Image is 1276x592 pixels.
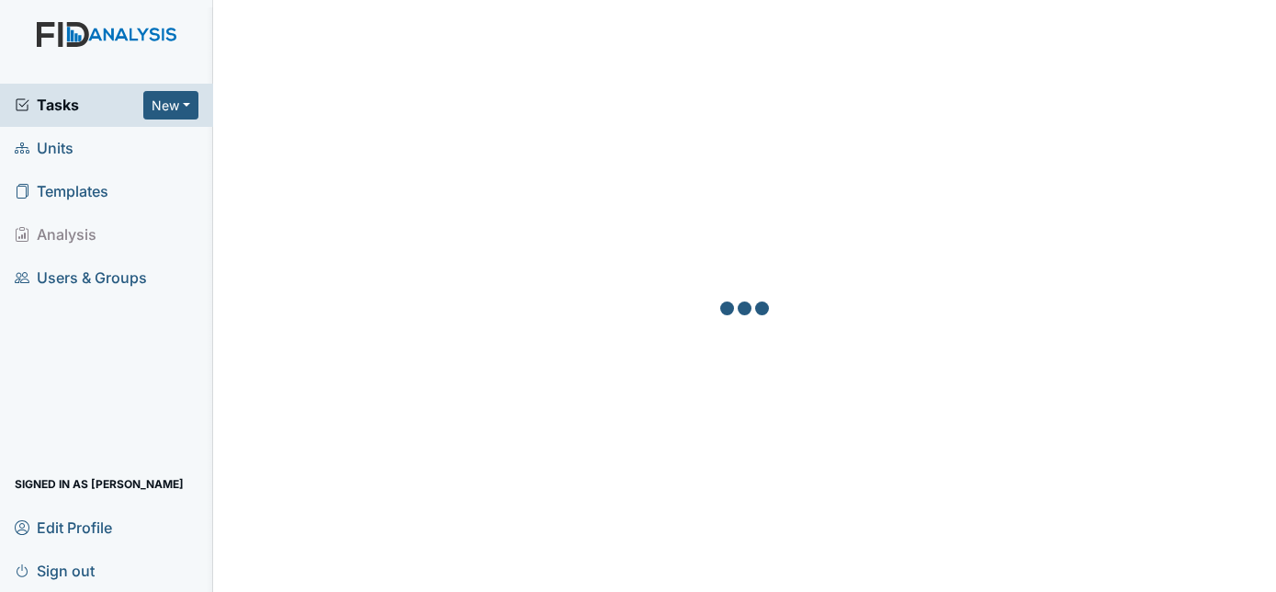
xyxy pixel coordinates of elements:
[15,94,143,116] a: Tasks
[15,177,108,206] span: Templates
[15,470,184,498] span: Signed in as [PERSON_NAME]
[15,264,147,292] span: Users & Groups
[15,513,112,541] span: Edit Profile
[15,134,73,163] span: Units
[143,91,198,120] button: New
[15,556,95,585] span: Sign out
